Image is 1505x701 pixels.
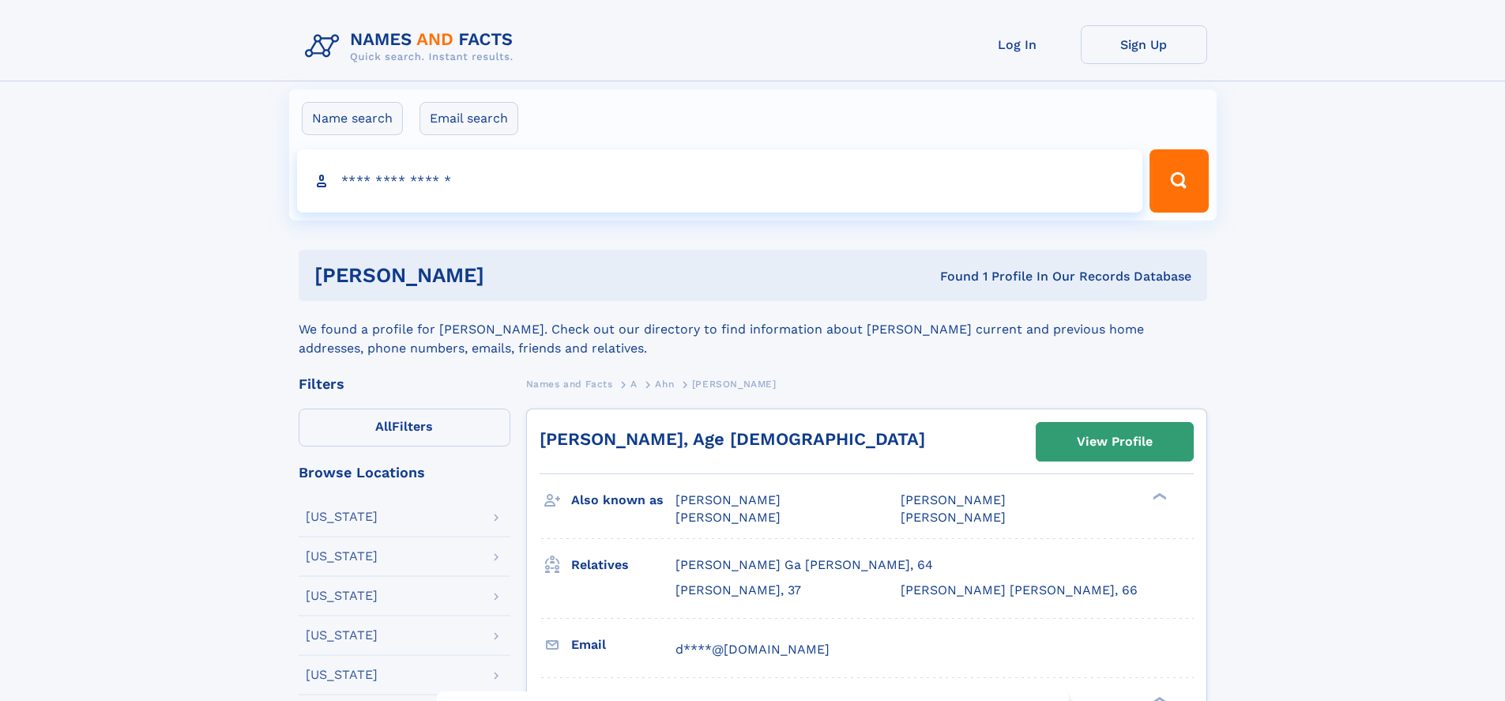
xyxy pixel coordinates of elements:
[954,25,1081,64] a: Log In
[1077,424,1153,460] div: View Profile
[375,419,392,434] span: All
[571,631,675,658] h3: Email
[630,379,638,390] span: A
[306,629,378,642] div: [US_STATE]
[306,511,378,523] div: [US_STATE]
[299,465,510,480] div: Browse Locations
[1149,492,1168,502] div: ❯
[901,510,1006,525] span: [PERSON_NAME]
[306,669,378,681] div: [US_STATE]
[1081,25,1207,64] a: Sign Up
[299,301,1207,358] div: We found a profile for [PERSON_NAME]. Check out our directory to find information about [PERSON_N...
[299,409,510,447] label: Filters
[306,590,378,602] div: [US_STATE]
[420,102,518,135] label: Email search
[299,377,510,391] div: Filters
[526,374,613,394] a: Names and Facts
[675,582,801,599] a: [PERSON_NAME], 37
[540,429,925,449] a: [PERSON_NAME], Age [DEMOGRAPHIC_DATA]
[297,149,1143,213] input: search input
[675,556,933,574] a: [PERSON_NAME] Ga [PERSON_NAME], 64
[675,510,781,525] span: [PERSON_NAME]
[1149,149,1208,213] button: Search Button
[901,582,1138,599] a: [PERSON_NAME] [PERSON_NAME], 66
[712,268,1191,285] div: Found 1 Profile In Our Records Database
[901,492,1006,507] span: [PERSON_NAME]
[692,379,777,390] span: [PERSON_NAME]
[302,102,403,135] label: Name search
[1037,423,1193,461] a: View Profile
[571,552,675,579] h3: Relatives
[571,487,675,514] h3: Also known as
[655,374,674,394] a: Ahn
[314,266,713,285] h1: [PERSON_NAME]
[655,379,674,390] span: Ahn
[630,374,638,394] a: A
[306,550,378,563] div: [US_STATE]
[675,492,781,507] span: [PERSON_NAME]
[299,25,526,68] img: Logo Names and Facts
